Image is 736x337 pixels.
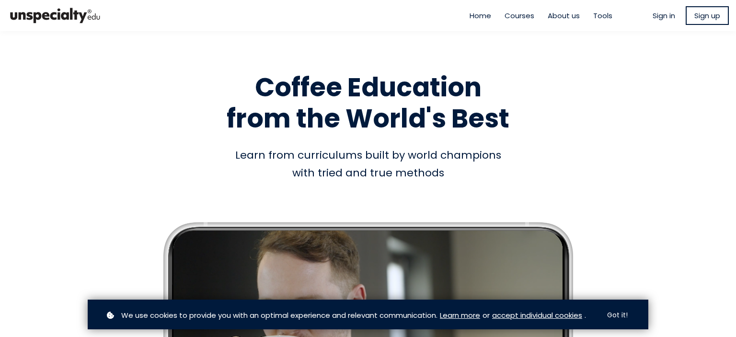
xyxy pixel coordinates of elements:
[598,306,636,325] button: Got it!
[7,4,103,27] img: bc390a18feecddb333977e298b3a00a1.png
[95,146,641,182] div: Learn from curriculums built by world champions with tried and true methods
[694,10,720,21] span: Sign up
[440,310,480,321] a: Learn more
[492,310,582,321] a: accept individual cookies
[505,10,534,21] a: Courses
[104,310,593,321] p: or .
[470,10,491,21] a: Home
[686,6,729,25] a: Sign up
[121,310,437,321] span: We use cookies to provide you with an optimal experience and relevant communication.
[593,10,612,21] a: Tools
[653,10,675,21] a: Sign in
[548,10,580,21] a: About us
[95,72,641,134] h1: Coffee Education from the World's Best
